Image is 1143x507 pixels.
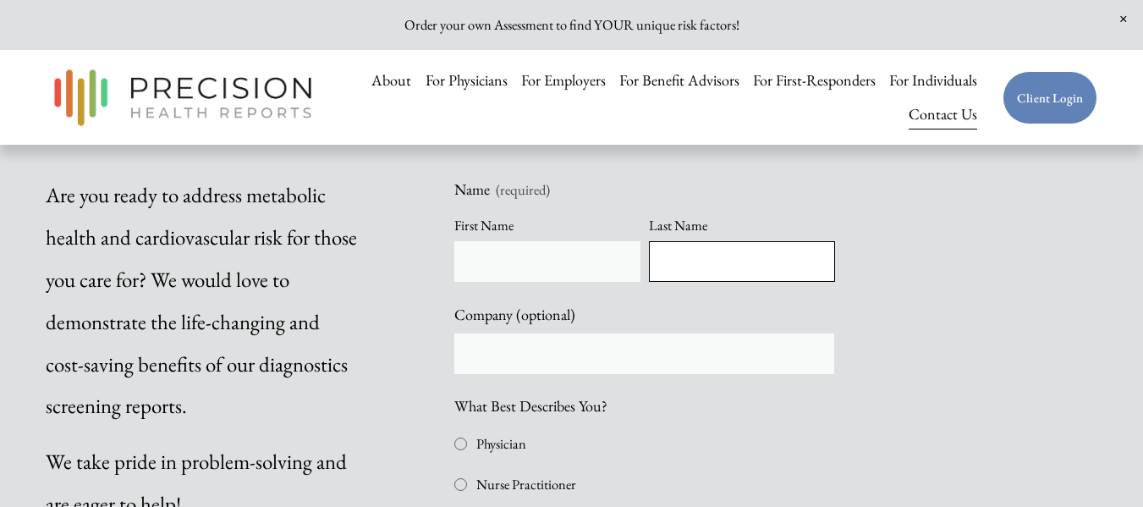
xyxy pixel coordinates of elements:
a: Contact Us [909,97,977,131]
span: Physician [476,430,526,458]
a: For Benefit Advisors [619,64,739,98]
span: (required) [496,183,550,196]
a: For Physicians [426,64,508,98]
a: For Individuals [889,64,977,98]
a: For First-Responders [753,64,876,98]
div: Last Name [649,212,835,241]
span: Company (optional) [454,300,575,330]
input: Physician [454,438,467,450]
a: Client Login [1003,71,1097,124]
span: Name [454,174,490,205]
a: About [371,64,411,98]
img: Precision Health Reports [46,62,320,134]
input: Nurse Practitioner [454,478,467,491]
div: First Name [454,212,640,241]
a: For Employers [521,64,606,98]
span: Nurse Practitioner [476,471,576,499]
iframe: Chat Widget [1058,426,1143,507]
p: Are you ready to address metabolic health and cardiovascular risk for those you care for? We woul... [46,174,358,427]
span: What Best Describes You? [454,391,607,422]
